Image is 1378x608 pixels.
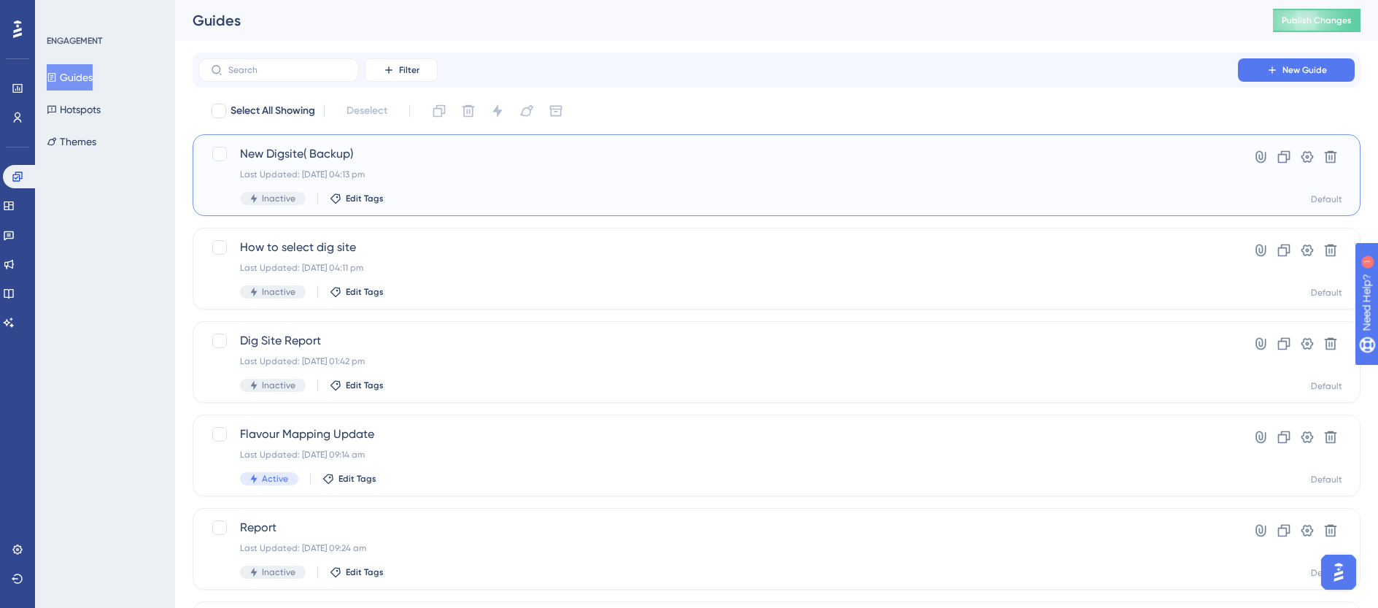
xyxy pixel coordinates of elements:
[240,449,1196,461] div: Last Updated: [DATE] 09:14 am
[330,380,384,391] button: Edit Tags
[346,193,384,204] span: Edit Tags
[47,128,96,155] button: Themes
[262,473,288,485] span: Active
[347,102,387,120] span: Deselect
[1282,64,1327,76] span: New Guide
[240,426,1196,443] span: Flavour Mapping Update
[1311,287,1342,299] div: Default
[1311,380,1342,392] div: Default
[231,102,315,120] span: Select All Showing
[262,286,295,298] span: Inactive
[240,145,1196,163] span: New Digsite( Backup)
[240,355,1196,367] div: Last Updated: [DATE] 01:42 pm
[262,380,295,391] span: Inactive
[262,566,295,578] span: Inactive
[330,286,384,298] button: Edit Tags
[240,519,1196,536] span: Report
[47,96,101,123] button: Hotspots
[1238,58,1355,82] button: New Guide
[333,98,400,124] button: Deselect
[101,7,106,19] div: 1
[1317,550,1360,594] iframe: UserGuiding AI Assistant Launcher
[330,566,384,578] button: Edit Tags
[240,262,1196,274] div: Last Updated: [DATE] 04:11 pm
[1311,567,1342,579] div: Default
[1282,15,1352,26] span: Publish Changes
[228,65,347,75] input: Search
[330,193,384,204] button: Edit Tags
[338,473,376,485] span: Edit Tags
[47,35,102,47] div: ENGAGEMENT
[365,58,438,82] button: Filter
[346,566,384,578] span: Edit Tags
[34,4,91,21] span: Need Help?
[240,542,1196,554] div: Last Updated: [DATE] 09:24 am
[1273,9,1360,32] button: Publish Changes
[240,239,1196,256] span: How to select dig site
[47,64,93,91] button: Guides
[322,473,376,485] button: Edit Tags
[240,169,1196,180] div: Last Updated: [DATE] 04:13 pm
[399,64,419,76] span: Filter
[1311,193,1342,205] div: Default
[346,380,384,391] span: Edit Tags
[193,10,1236,31] div: Guides
[1311,474,1342,485] div: Default
[346,286,384,298] span: Edit Tags
[240,332,1196,350] span: Dig Site Report
[262,193,295,204] span: Inactive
